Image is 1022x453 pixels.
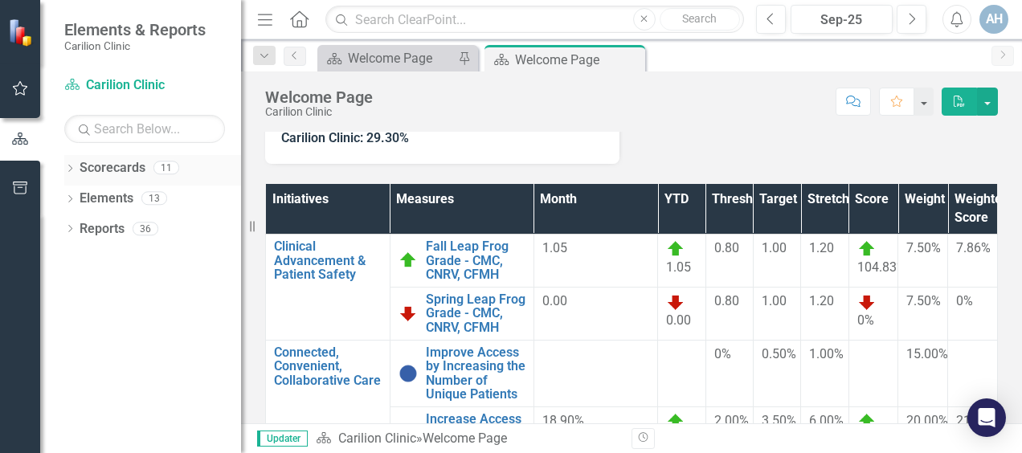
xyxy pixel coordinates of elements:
[956,413,998,428] span: 21.44%
[281,130,409,145] span: Carilion Clinic: 29.30%
[682,12,717,25] span: Search
[714,346,731,361] span: 0%
[714,240,739,255] span: 0.80
[64,20,206,39] span: Elements & Reports
[265,88,373,106] div: Welcome Page
[714,413,749,428] span: 2.00%
[426,292,525,335] a: Spring Leap Frog Grade - CMC, CNRV, CFMH
[791,5,893,34] button: Sep-25
[666,259,691,275] span: 1.05
[8,18,36,47] img: ClearPoint Strategy
[666,312,691,328] span: 0.00
[809,240,834,255] span: 1.20
[133,222,158,235] div: 36
[338,431,416,446] a: Carilion Clinic
[265,106,373,118] div: Carilion Clinic
[390,340,533,406] td: Double-Click to Edit Right Click for Context Menu
[762,240,787,255] span: 1.00
[857,292,877,312] img: Below Plan
[80,159,145,178] a: Scorecards
[857,239,877,259] img: On Target
[906,346,948,361] span: 15.00%
[857,312,874,328] span: 0%
[857,412,877,431] img: On Target
[64,76,225,95] a: Carilion Clinic
[321,48,454,68] a: Welcome Page
[348,48,454,68] div: Welcome Page
[80,220,125,239] a: Reports
[660,8,740,31] button: Search
[666,239,685,259] img: On Target
[979,5,1008,34] button: AH
[796,10,887,30] div: Sep-25
[266,235,390,341] td: Double-Click to Edit Right Click for Context Menu
[666,412,685,431] img: On Target
[809,346,844,361] span: 1.00%
[515,50,641,70] div: Welcome Page
[64,39,206,52] small: Carilion Clinic
[906,413,948,428] span: 20.00%
[274,239,382,282] a: Clinical Advancement & Patient Safety
[714,293,739,308] span: 0.80
[423,431,507,446] div: Welcome Page
[762,293,787,308] span: 1.00
[906,293,941,308] span: 7.50%
[956,293,973,308] span: 0%
[956,240,991,255] span: 7.86%
[967,398,1006,437] div: Open Intercom Messenger
[426,345,525,402] a: Improve Access by Increasing the Number of Unique Patients
[762,346,796,361] span: 0.50%
[390,287,533,340] td: Double-Click to Edit Right Click for Context Menu
[809,413,844,428] span: 6.00%
[274,345,382,388] a: Connected, Convenient, Collaborative Care
[80,190,133,208] a: Elements
[64,115,225,143] input: Search Below...
[857,259,906,275] span: 104.83%
[666,292,685,312] img: Below Plan
[542,240,567,255] span: 1.05
[141,192,167,206] div: 13
[542,413,584,428] span: 18.90%
[762,413,796,428] span: 3.50%
[316,430,619,448] div: »
[399,304,418,323] img: Below Plan
[257,431,308,447] span: Updater
[809,293,834,308] span: 1.20
[399,251,418,270] img: On Target
[325,6,744,34] input: Search ClearPoint...
[542,293,567,308] span: 0.00
[390,235,533,288] td: Double-Click to Edit Right Click for Context Menu
[906,240,941,255] span: 7.50%
[399,364,418,383] img: No Information
[153,161,179,175] div: 11
[426,239,525,282] a: Fall Leap Frog Grade - CMC, CNRV, CFMH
